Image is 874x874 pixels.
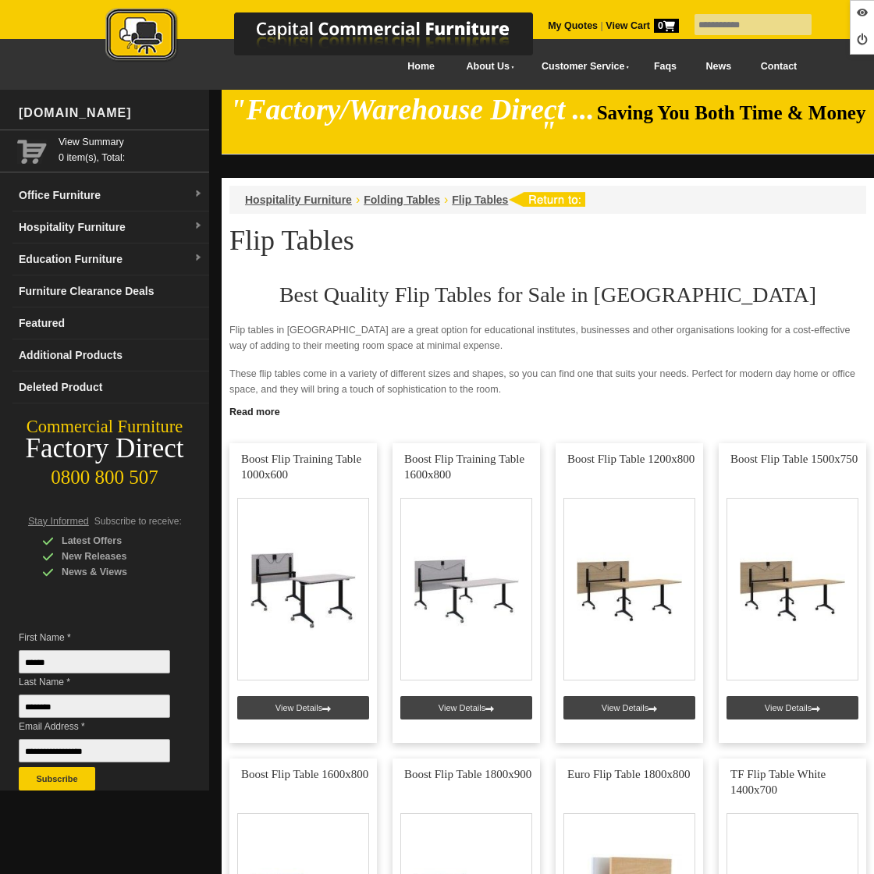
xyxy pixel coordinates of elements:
div: News & Views [42,564,190,580]
span: Saving You Both Time & Money [597,102,866,123]
a: Featured [12,307,209,339]
img: dropdown [194,190,203,199]
a: Folding Tables [364,194,440,206]
a: View Cart0 [603,20,679,31]
strong: View Cart [606,20,679,31]
a: Click to read more [222,400,874,420]
span: 0 item(s), Total: [59,134,203,163]
a: Contact [746,49,812,84]
em: " [540,115,556,147]
div: [DOMAIN_NAME] [12,90,209,137]
a: Hospitality Furnituredropdown [12,211,209,243]
h1: Flip Tables [229,226,866,255]
p: Flip tables in [GEOGRAPHIC_DATA] are a great option for educational institutes, businesses and ot... [229,322,866,354]
a: News [691,49,746,84]
img: dropdown [194,254,203,263]
a: Capital Commercial Furniture Logo [62,8,609,69]
a: Office Furnituredropdown [12,179,209,211]
button: Subscribe [19,767,95,791]
a: Additional Products [12,339,209,371]
p: These flip tables come in a variety of different sizes and shapes, so you can find one that suits... [229,366,866,397]
li: › [356,192,360,208]
a: Faqs [639,49,691,84]
em: "Factory/Warehouse Direct ... [230,94,595,126]
span: Email Address * [19,719,176,734]
span: Last Name * [19,674,176,690]
img: return to [508,192,585,207]
span: 0 [654,19,679,33]
input: Email Address * [19,739,170,762]
img: Capital Commercial Furniture Logo [62,8,609,65]
input: First Name * [19,650,170,673]
a: Hospitality Furniture [245,194,352,206]
img: dropdown [194,222,203,231]
a: Education Furnituredropdown [12,243,209,275]
span: Subscribe to receive: [94,516,182,527]
div: Latest Offers [42,533,190,549]
a: Flip Tables [452,194,508,206]
a: View Summary [59,134,203,150]
input: Last Name * [19,695,170,718]
span: Stay Informed [28,516,89,527]
h2: Best Quality Flip Tables for Sale in [GEOGRAPHIC_DATA] [229,283,866,307]
span: First Name * [19,630,176,645]
div: New Releases [42,549,190,564]
a: Furniture Clearance Deals [12,275,209,307]
a: Deleted Product [12,371,209,403]
li: › [444,192,448,208]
